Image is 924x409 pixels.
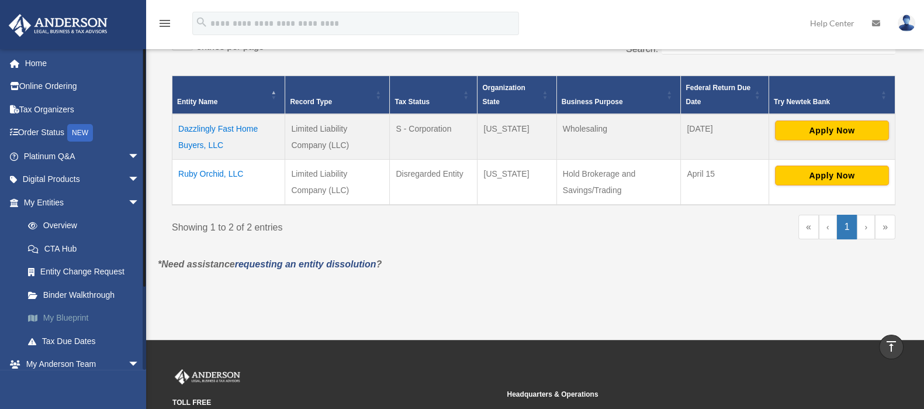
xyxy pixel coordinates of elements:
a: Order StatusNEW [8,121,157,145]
td: Limited Liability Company (LLC) [285,114,390,160]
span: arrow_drop_down [128,353,151,377]
a: CTA Hub [16,237,157,260]
a: Overview [16,214,151,238]
a: 1 [837,215,857,239]
a: Platinum Q&Aarrow_drop_down [8,145,157,168]
div: Try Newtek Bank [774,95,877,109]
a: menu [158,20,172,30]
img: Anderson Advisors Platinum Portal [5,14,111,37]
th: Try Newtek Bank : Activate to sort [769,76,895,115]
span: Business Purpose [562,98,623,106]
a: Last [875,215,895,239]
i: menu [158,16,172,30]
a: Home [8,51,157,75]
a: My Anderson Teamarrow_drop_down [8,353,157,376]
img: User Pic [898,15,915,32]
td: Dazzlingly Fast Home Buyers, LLC [172,114,285,160]
span: Federal Return Due Date [686,84,750,106]
a: requesting an entity dissolution [235,259,376,269]
a: Tax Organizers [8,98,157,121]
td: [US_STATE] [477,160,556,205]
i: search [195,16,208,29]
em: *Need assistance ? [158,259,382,269]
td: [US_STATE] [477,114,556,160]
td: Hold Brokerage and Savings/Trading [556,160,681,205]
th: Federal Return Due Date: Activate to sort [681,76,769,115]
a: Previous [819,215,837,239]
img: Anderson Advisors Platinum Portal [172,369,243,384]
th: Organization State: Activate to sort [477,76,556,115]
span: arrow_drop_down [128,168,151,192]
small: TOLL FREE [172,397,499,409]
small: Headquarters & Operations [507,389,833,401]
th: Tax Status: Activate to sort [390,76,477,115]
a: vertical_align_top [879,335,904,359]
span: arrow_drop_down [128,145,151,169]
span: Record Type [290,98,332,106]
a: My Entitiesarrow_drop_down [8,191,157,214]
td: Wholesaling [556,114,681,160]
span: Entity Name [177,98,217,106]
a: Binder Walkthrough [16,283,157,307]
i: vertical_align_top [884,339,898,353]
a: First [798,215,819,239]
a: Tax Due Dates [16,329,157,353]
td: Ruby Orchid, LLC [172,160,285,205]
span: Tax Status [394,98,430,106]
a: Online Ordering [8,75,157,98]
span: Organization State [482,84,525,106]
a: Next [857,215,875,239]
div: NEW [67,124,93,142]
div: Showing 1 to 2 of 2 entries [172,215,525,236]
td: [DATE] [681,114,769,160]
label: entries per page [196,42,264,51]
a: Entity Change Request [16,260,157,284]
a: My Blueprint [16,307,157,330]
td: April 15 [681,160,769,205]
td: S - Corporation [390,114,477,160]
a: Digital Productsarrow_drop_down [8,168,157,191]
td: Limited Liability Company (LLC) [285,160,390,205]
th: Record Type: Activate to sort [285,76,390,115]
th: Entity Name: Activate to invert sorting [172,76,285,115]
button: Apply Now [775,121,889,140]
td: Disregarded Entity [390,160,477,205]
span: arrow_drop_down [128,191,151,215]
label: Search: [626,44,658,54]
th: Business Purpose: Activate to sort [556,76,681,115]
button: Apply Now [775,166,889,185]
